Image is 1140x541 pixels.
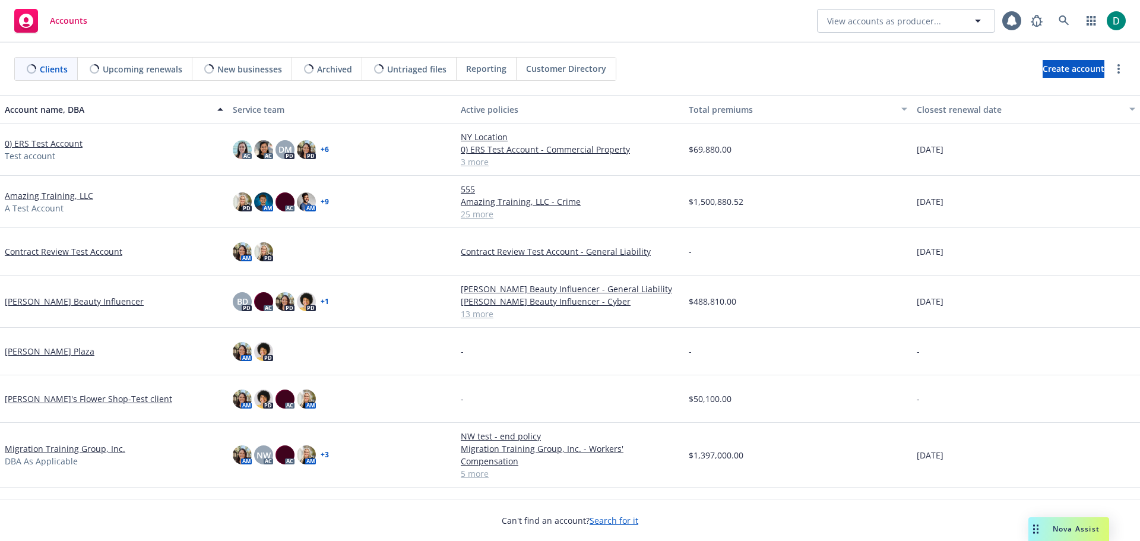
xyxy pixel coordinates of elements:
[917,245,943,258] span: [DATE]
[275,192,294,211] img: photo
[461,393,464,405] span: -
[5,202,64,214] span: A Test Account
[461,345,464,357] span: -
[321,146,329,153] a: + 6
[461,103,679,116] div: Active policies
[228,95,456,124] button: Service team
[103,63,182,75] span: Upcoming renewals
[256,449,271,461] span: NW
[1111,62,1126,76] a: more
[461,183,679,195] a: 555
[40,63,68,75] span: Clients
[5,442,125,455] a: Migration Training Group, Inc.
[1079,9,1103,33] a: Switch app
[689,393,731,405] span: $50,100.00
[1028,517,1043,541] div: Drag to move
[1052,9,1076,33] a: Search
[461,131,679,143] a: NY Location
[917,449,943,461] span: [DATE]
[321,198,329,205] a: + 9
[254,342,273,361] img: photo
[297,445,316,464] img: photo
[461,283,679,295] a: [PERSON_NAME] Beauty Influencer - General Liability
[297,292,316,311] img: photo
[50,16,87,26] span: Accounts
[317,63,352,75] span: Archived
[590,515,638,526] a: Search for it
[461,467,679,480] a: 5 more
[5,295,144,308] a: [PERSON_NAME] Beauty Influencer
[297,140,316,159] img: photo
[684,95,912,124] button: Total premiums
[912,95,1140,124] button: Closest renewal date
[5,189,93,202] a: Amazing Training, LLC
[9,4,92,37] a: Accounts
[297,390,316,409] img: photo
[689,143,731,156] span: $69,880.00
[1043,60,1104,78] a: Create account
[1025,9,1049,33] a: Report a Bug
[917,143,943,156] span: [DATE]
[917,345,920,357] span: -
[461,143,679,156] a: 0) ERS Test Account - Commercial Property
[321,298,329,305] a: + 1
[5,150,55,162] span: Test account
[689,245,692,258] span: -
[461,156,679,168] a: 3 more
[233,342,252,361] img: photo
[5,245,122,258] a: Contract Review Test Account
[526,62,606,75] span: Customer Directory
[461,430,679,442] a: NW test - end policy
[233,390,252,409] img: photo
[233,242,252,261] img: photo
[254,242,273,261] img: photo
[275,445,294,464] img: photo
[689,103,894,116] div: Total premiums
[689,295,736,308] span: $488,810.00
[917,295,943,308] span: [DATE]
[827,15,941,27] span: View accounts as producer...
[5,103,210,116] div: Account name, DBA
[233,140,252,159] img: photo
[917,195,943,208] span: [DATE]
[461,245,679,258] a: Contract Review Test Account - General Liability
[254,390,273,409] img: photo
[5,137,83,150] a: 0) ERS Test Account
[1028,517,1109,541] button: Nova Assist
[5,345,94,357] a: [PERSON_NAME] Plaza
[5,499,112,511] a: Summary of Insurance, Inc
[5,455,78,467] span: DBA As Applicable
[461,295,679,308] a: [PERSON_NAME] Beauty Influencer - Cyber
[689,449,743,461] span: $1,397,000.00
[1043,58,1104,80] span: Create account
[1053,524,1100,534] span: Nova Assist
[917,103,1122,116] div: Closest renewal date
[502,514,638,527] span: Can't find an account?
[275,292,294,311] img: photo
[254,140,273,159] img: photo
[233,445,252,464] img: photo
[456,95,684,124] button: Active policies
[321,451,329,458] a: + 3
[461,442,679,467] a: Migration Training Group, Inc. - Workers' Compensation
[237,295,248,308] span: BD
[461,195,679,208] a: Amazing Training, LLC - Crime
[5,393,172,405] a: [PERSON_NAME]'s Flower Shop-Test client
[233,192,252,211] img: photo
[466,62,506,75] span: Reporting
[1107,11,1126,30] img: photo
[254,192,273,211] img: photo
[461,308,679,320] a: 13 more
[297,192,316,211] img: photo
[275,390,294,409] img: photo
[387,63,446,75] span: Untriaged files
[254,292,273,311] img: photo
[917,393,920,405] span: -
[278,143,292,156] span: DM
[689,345,692,357] span: -
[233,103,451,116] div: Service team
